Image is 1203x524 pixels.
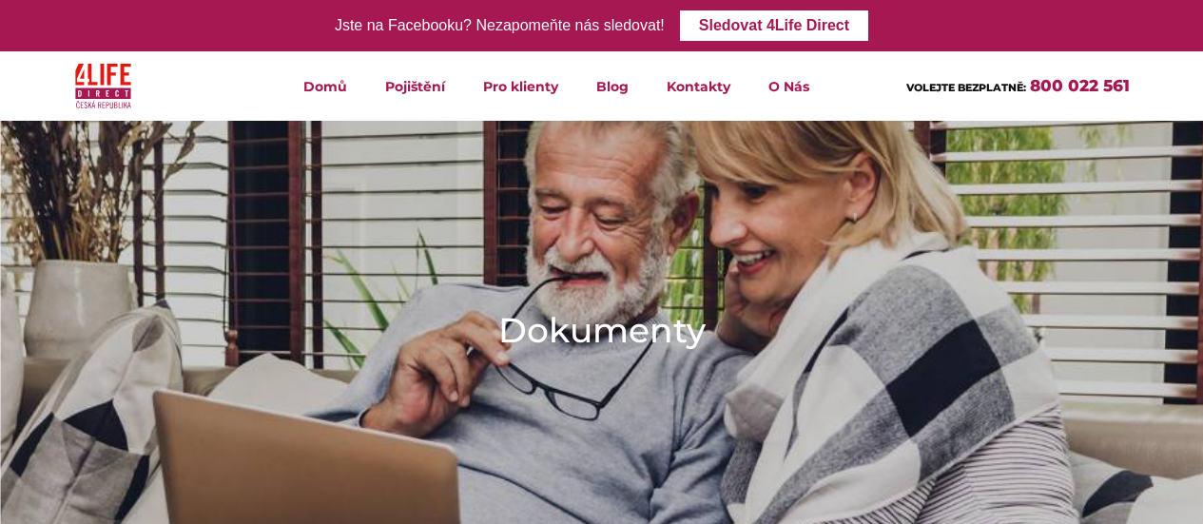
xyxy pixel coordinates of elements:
[577,51,648,121] a: Blog
[498,306,706,354] h1: Dokumenty
[680,10,868,41] a: Sledovat 4Life Direct
[75,59,132,113] img: 4Life Direct Česká republika logo
[284,51,366,121] a: Domů
[648,51,749,121] a: Kontakty
[335,12,665,40] div: Jste na Facebooku? Nezapomeňte nás sledovat!
[906,81,1026,94] span: VOLEJTE BEZPLATNĚ:
[1030,76,1130,95] a: 800 022 561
